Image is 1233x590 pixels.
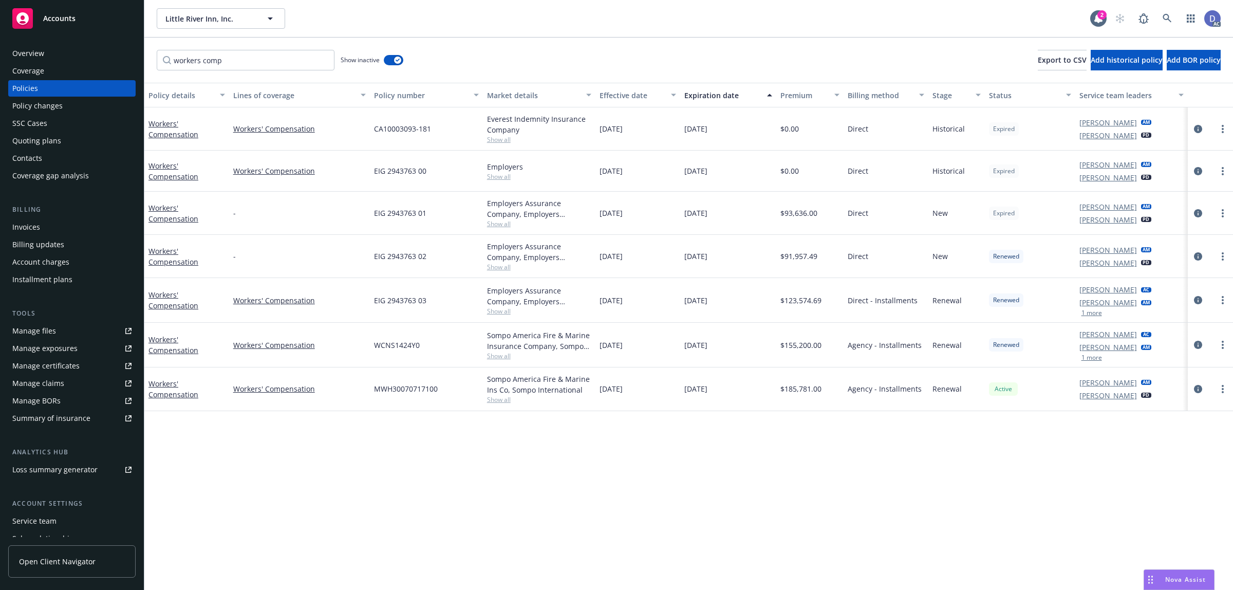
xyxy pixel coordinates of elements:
a: [PERSON_NAME] [1079,284,1137,295]
div: Summary of insurance [12,410,90,427]
div: Market details [487,90,581,101]
div: Coverage [12,63,44,79]
a: Installment plans [8,271,136,288]
button: Add historical policy [1091,50,1163,70]
a: [PERSON_NAME] [1079,130,1137,141]
div: Installment plans [12,271,72,288]
span: $123,574.69 [780,295,821,306]
div: Overview [12,45,44,62]
a: SSC Cases [8,115,136,132]
span: Renewal [932,295,962,306]
button: Premium [776,83,844,107]
a: circleInformation [1192,123,1204,135]
a: circleInformation [1192,250,1204,263]
div: 2 [1097,9,1107,19]
div: Effective date [600,90,665,101]
div: Account charges [12,254,69,270]
a: more [1217,383,1229,395]
button: Market details [483,83,596,107]
span: Direct [848,165,868,176]
a: Account charges [8,254,136,270]
a: [PERSON_NAME] [1079,390,1137,401]
a: Overview [8,45,136,62]
a: more [1217,207,1229,219]
span: [DATE] [600,383,623,394]
span: Renewal [932,340,962,351]
button: Status [985,83,1075,107]
a: [PERSON_NAME] [1079,329,1137,340]
a: Billing updates [8,236,136,253]
a: [PERSON_NAME] [1079,257,1137,268]
button: Policy number [370,83,483,107]
div: Expiration date [684,90,761,101]
input: Filter by keyword... [157,50,334,70]
a: Workers' Compensation [148,161,198,181]
div: Manage claims [12,375,64,392]
span: [DATE] [684,295,707,306]
span: [DATE] [600,340,623,351]
span: - [233,251,236,262]
a: Workers' Compensation [233,295,366,306]
button: 1 more [1081,355,1102,361]
button: Expiration date [680,83,776,107]
span: Show all [487,172,592,181]
a: Search [1157,8,1178,29]
span: $93,636.00 [780,208,817,218]
a: [PERSON_NAME] [1079,117,1137,128]
span: [DATE] [684,251,707,262]
a: Start snowing [1110,8,1130,29]
a: Contacts [8,150,136,167]
a: Invoices [8,219,136,235]
span: [DATE] [600,295,623,306]
span: Renewed [993,340,1019,349]
span: New [932,251,948,262]
a: Workers' Compensation [148,290,198,310]
div: Manage BORs [12,393,61,409]
div: Contacts [12,150,42,167]
span: Historical [932,123,965,134]
div: Employers [487,161,592,172]
span: Open Client Navigator [19,556,96,567]
a: Policy changes [8,98,136,114]
a: Sales relationships [8,530,136,547]
div: Policy details [148,90,214,101]
div: Analytics hub [8,447,136,457]
div: Billing method [848,90,913,101]
a: Policies [8,80,136,97]
span: New [932,208,948,218]
div: Drag to move [1144,570,1157,589]
a: [PERSON_NAME] [1079,377,1137,388]
span: Add BOR policy [1167,55,1221,65]
span: [DATE] [684,383,707,394]
span: $185,781.00 [780,383,821,394]
span: Direct [848,251,868,262]
button: Stage [928,83,985,107]
button: Nova Assist [1144,569,1215,590]
a: Workers' Compensation [233,340,366,351]
span: Show all [487,263,592,271]
span: [DATE] [684,165,707,176]
a: Summary of insurance [8,410,136,427]
button: Lines of coverage [229,83,370,107]
a: Workers' Compensation [233,165,366,176]
div: Loss summary generator [12,462,98,478]
span: Agency - Installments [848,340,922,351]
a: Coverage gap analysis [8,168,136,184]
div: Employers Assurance Company, Employers Insurance Group [487,285,592,307]
a: Workers' Compensation [148,119,198,139]
span: $91,957.49 [780,251,817,262]
span: Show all [487,219,592,228]
div: Everest Indemnity Insurance Company [487,114,592,135]
a: [PERSON_NAME] [1079,342,1137,353]
span: Manage exposures [8,340,136,357]
button: Policy details [144,83,229,107]
span: Show inactive [341,56,380,64]
span: Active [993,384,1014,394]
a: Manage BORs [8,393,136,409]
span: Direct [848,123,868,134]
div: SSC Cases [12,115,47,132]
div: Sompo America Fire & Marine Insurance Company, Sompo International Insurance [487,330,592,352]
div: Manage certificates [12,358,80,374]
span: Export to CSV [1038,55,1087,65]
span: Expired [993,167,1015,176]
